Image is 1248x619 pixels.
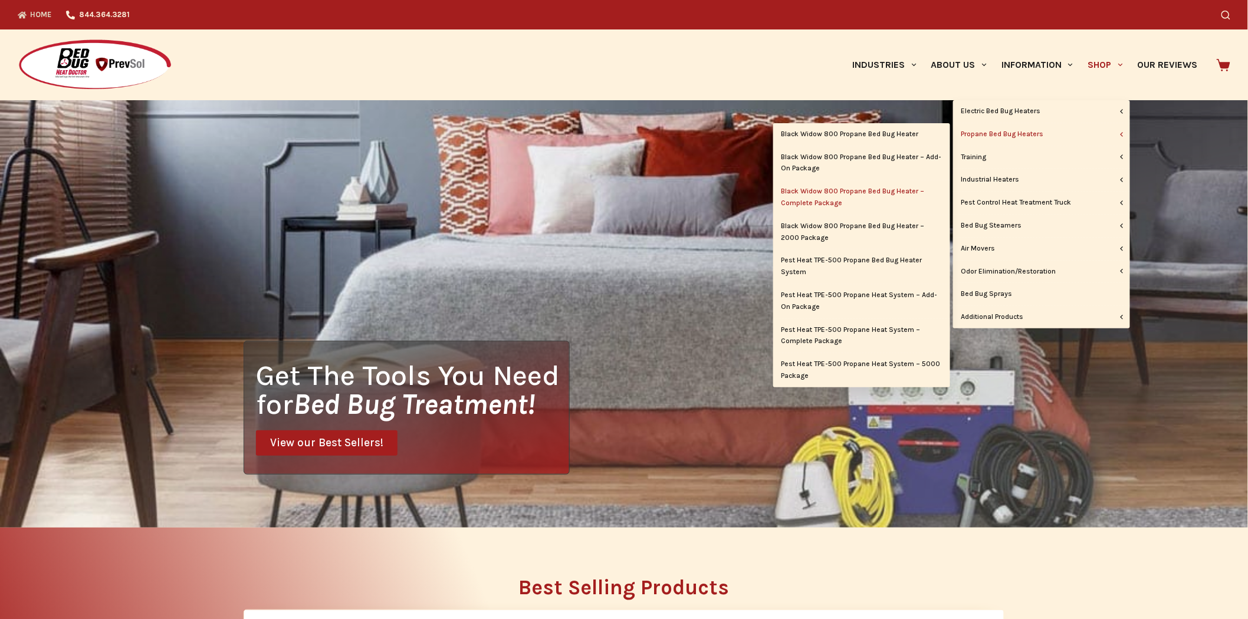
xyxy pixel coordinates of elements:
a: Pest Heat TPE-500 Propane Heat System – 5000 Package [773,353,950,387]
h2: Best Selling Products [244,577,1004,598]
a: Shop [1080,29,1130,100]
a: Industrial Heaters [953,169,1130,191]
a: Pest Control Heat Treatment Truck [953,192,1130,214]
a: Information [994,29,1080,100]
a: Black Widow 800 Propane Bed Bug Heater – 2000 Package [773,215,950,249]
a: Pest Heat TPE-500 Propane Bed Bug Heater System [773,249,950,284]
a: Pest Heat TPE-500 Propane Heat System – Add-On Package [773,284,950,318]
button: Open LiveChat chat widget [9,5,45,40]
a: Our Reviews [1130,29,1205,100]
a: Black Widow 800 Propane Bed Bug Heater – Complete Package [773,180,950,215]
a: Odor Elimination/Restoration [953,261,1130,283]
a: Pest Heat TPE-500 Propane Heat System – Complete Package [773,319,950,353]
a: Bed Bug Sprays [953,283,1130,305]
a: Propane Bed Bug Heaters [953,123,1130,146]
h1: Get The Tools You Need for [256,361,569,419]
a: Electric Bed Bug Heaters [953,100,1130,123]
a: Air Movers [953,238,1130,260]
a: About Us [924,29,994,100]
a: View our Best Sellers! [256,430,398,456]
span: View our Best Sellers! [270,437,383,449]
a: Black Widow 800 Propane Bed Bug Heater [773,123,950,146]
a: Training [953,146,1130,169]
button: Search [1221,11,1230,19]
img: Prevsol/Bed Bug Heat Doctor [18,39,172,91]
nav: Primary [845,29,1205,100]
a: Industries [845,29,924,100]
a: Black Widow 800 Propane Bed Bug Heater – Add-On Package [773,146,950,180]
a: Additional Products [953,306,1130,328]
a: Bed Bug Steamers [953,215,1130,237]
i: Bed Bug Treatment! [293,387,535,421]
